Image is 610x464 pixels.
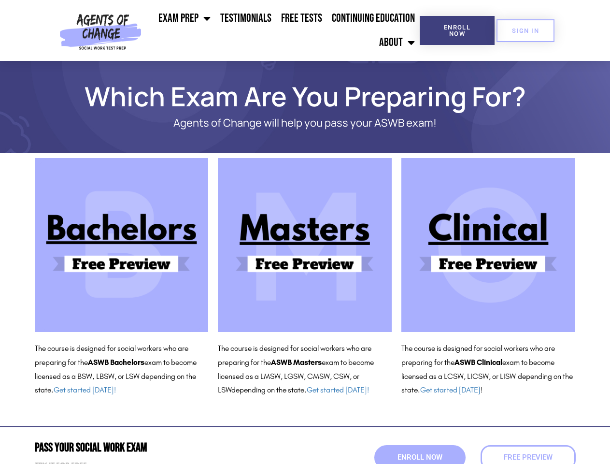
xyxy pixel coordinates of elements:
[88,358,144,367] b: ASWB Bachelors
[69,117,542,129] p: Agents of Change will help you pass your ASWB exam!
[497,19,554,42] a: SIGN IN
[35,342,209,397] p: The course is designed for social workers who are preparing for the exam to become licensed as a ...
[504,454,553,461] span: Free Preview
[54,385,116,394] a: Get started [DATE]!
[401,342,575,397] p: The course is designed for social workers who are preparing for the exam to become licensed as a ...
[420,16,495,45] a: Enroll Now
[454,358,502,367] b: ASWB Clinical
[35,442,300,454] h2: Pass Your Social Work Exam
[420,385,481,394] a: Get started [DATE]
[231,385,369,394] span: depending on the state.
[418,385,482,394] span: . !
[218,342,392,397] p: The course is designed for social workers who are preparing for the exam to become licensed as a ...
[435,24,479,37] span: Enroll Now
[512,28,539,34] span: SIGN IN
[327,6,420,30] a: Continuing Education
[397,454,442,461] span: Enroll Now
[374,30,420,55] a: About
[271,358,322,367] b: ASWB Masters
[307,385,369,394] a: Get started [DATE]!
[154,6,215,30] a: Exam Prep
[276,6,327,30] a: Free Tests
[30,85,581,107] h1: Which Exam Are You Preparing For?
[215,6,276,30] a: Testimonials
[145,6,420,55] nav: Menu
